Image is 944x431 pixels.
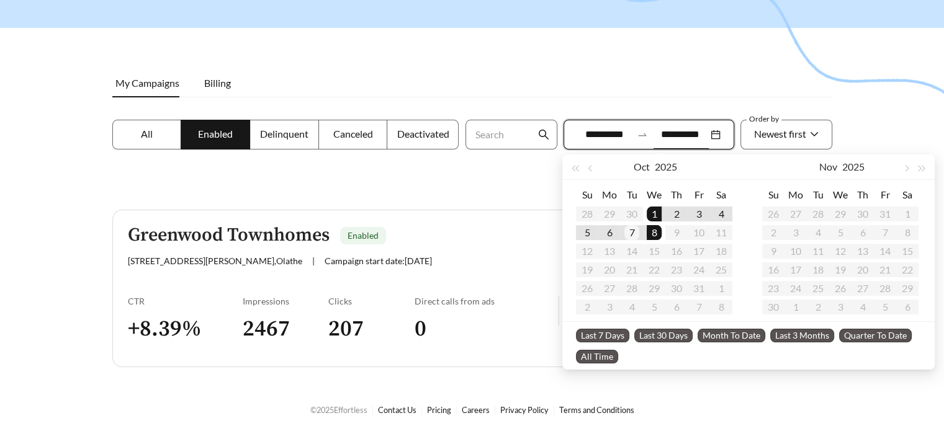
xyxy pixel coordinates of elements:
[842,154,865,179] button: 2025
[128,315,243,343] h3: + 8.39 %
[637,129,648,140] span: to
[643,205,665,223] td: 2025-10-01
[243,315,329,343] h3: 2467
[698,329,765,342] span: Month To Date
[538,129,549,140] span: search
[874,185,896,205] th: Fr
[669,207,684,221] div: 2
[128,225,330,246] h5: Greenwood Townhomes
[643,223,665,242] td: 2025-10-08
[128,255,302,266] span: [STREET_ADDRESS][PERSON_NAME] , Olathe
[852,185,874,205] th: Th
[647,225,662,240] div: 8
[325,255,432,266] span: Campaign start date: [DATE]
[762,185,784,205] th: Su
[415,315,558,343] h3: 0
[655,154,677,179] button: 2025
[312,255,315,266] span: |
[665,185,688,205] th: Th
[829,185,852,205] th: We
[576,185,598,205] th: Su
[462,405,490,415] a: Careers
[378,405,416,415] a: Contact Us
[643,185,665,205] th: We
[204,77,231,89] span: Billing
[558,296,559,326] img: line
[602,225,617,240] div: 6
[576,329,629,342] span: Last 7 Days
[580,225,595,240] div: 5
[621,185,643,205] th: Tu
[576,223,598,242] td: 2025-10-05
[112,210,832,367] a: Greenwood TownhomesEnabled[STREET_ADDRESS][PERSON_NAME],Olathe|Campaign start date:[DATE]Download...
[333,128,373,140] span: Canceled
[688,205,710,223] td: 2025-10-03
[328,315,415,343] h3: 207
[665,205,688,223] td: 2025-10-02
[598,223,621,242] td: 2025-10-06
[348,230,379,241] span: Enabled
[647,207,662,221] div: 1
[260,128,308,140] span: Delinquent
[691,207,706,221] div: 3
[634,154,650,179] button: Oct
[621,223,643,242] td: 2025-10-07
[839,329,912,342] span: Quarter To Date
[784,185,807,205] th: Mo
[754,128,806,140] span: Newest first
[243,296,329,306] div: Impressions
[624,225,639,240] div: 7
[637,129,648,140] span: swap-right
[198,128,233,140] span: Enabled
[710,185,732,205] th: Sa
[141,128,153,140] span: All
[559,405,634,415] a: Terms and Conditions
[128,296,243,306] div: CTR
[598,185,621,205] th: Mo
[500,405,549,415] a: Privacy Policy
[427,405,451,415] a: Pricing
[397,128,449,140] span: Deactivated
[807,185,829,205] th: Tu
[576,350,618,363] span: All Time
[310,405,367,415] span: © 2025 Effortless
[714,207,729,221] div: 4
[819,154,837,179] button: Nov
[634,329,693,342] span: Last 30 Days
[328,296,415,306] div: Clicks
[415,296,558,306] div: Direct calls from ads
[896,185,919,205] th: Sa
[688,185,710,205] th: Fr
[770,329,834,342] span: Last 3 Months
[115,77,179,89] span: My Campaigns
[710,205,732,223] td: 2025-10-04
